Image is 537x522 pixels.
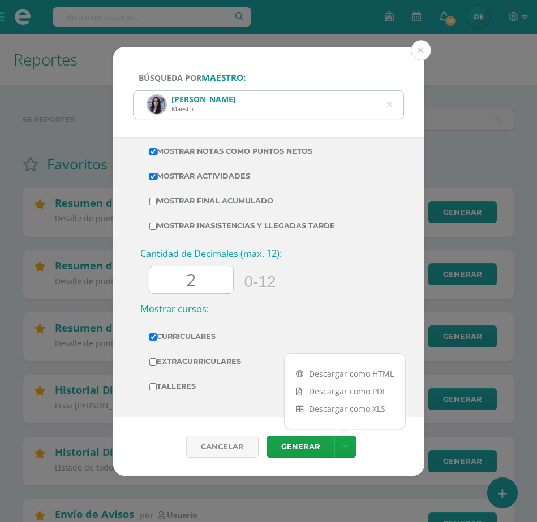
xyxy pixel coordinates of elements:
h3: Cantidad de Decimales (max. 12): [140,247,397,260]
label: Mostrar Final Acumulado [149,193,388,209]
img: 3ea32cd66fb6022f15bd36ab51ee9a9d.png [148,95,166,114]
input: Extracurriculares [149,358,157,366]
div: Maestro [171,105,236,113]
input: Mostrar Notas Como Puntos Netos [149,148,157,155]
label: Extracurriculares [149,354,388,369]
input: Curriculares [149,333,157,341]
h3: Mostrar cursos: [140,303,397,315]
label: Curriculares [149,329,388,345]
label: Mostrar Notas Como Puntos Netos [149,143,388,159]
div: [PERSON_NAME] [171,94,236,105]
span: 0-12 [244,272,276,290]
input: Mostrar Final Acumulado [149,198,157,205]
label: Mostrar Actividades [149,168,388,184]
strong: maestro: [201,72,246,84]
span: Búsqueda por [139,72,246,83]
input: Mostrar Actividades [149,173,157,180]
input: Mostrar inasistencias y llegadas tarde [149,223,157,230]
input: Talleres [149,383,157,390]
label: Mostrar inasistencias y llegadas tarde [149,218,388,234]
a: Generar [267,436,334,458]
a: Descargar como HTML [285,365,405,382]
button: Close (Esc) [411,40,431,60]
a: Descargar como PDF [285,382,405,400]
label: Talleres [149,379,388,394]
div: Cancelar [186,436,259,458]
a: Descargar como XLS [285,400,405,417]
input: ej. Nicholas Alekzander, etc. [134,91,404,119]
